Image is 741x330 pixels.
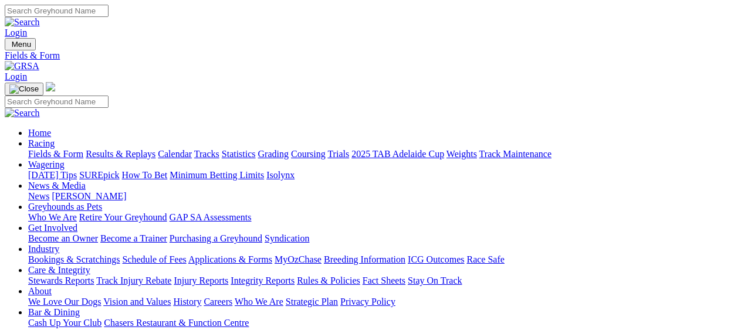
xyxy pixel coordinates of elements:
a: Applications & Forms [188,254,272,264]
a: GAP SA Assessments [170,212,252,222]
div: News & Media [28,191,736,202]
a: Vision and Values [103,297,171,307]
a: Race Safe [466,254,504,264]
input: Search [5,96,109,108]
a: Tracks [194,149,219,159]
a: Stay On Track [408,275,462,285]
a: Bar & Dining [28,307,80,317]
a: 2025 TAB Adelaide Cup [351,149,444,159]
a: About [28,286,52,296]
a: Grading [258,149,289,159]
a: Get Involved [28,223,77,233]
button: Toggle navigation [5,83,43,96]
a: Breeding Information [324,254,405,264]
div: Get Involved [28,233,736,244]
div: Greyhounds as Pets [28,212,736,223]
a: Cash Up Your Club [28,318,101,328]
a: Industry [28,244,59,254]
a: Greyhounds as Pets [28,202,102,212]
a: Calendar [158,149,192,159]
a: Purchasing a Greyhound [170,233,262,243]
img: Search [5,17,40,28]
a: Results & Replays [86,149,155,159]
a: Login [5,72,27,81]
a: Login [5,28,27,38]
a: Track Injury Rebate [96,275,171,285]
div: Wagering [28,170,736,181]
a: MyOzChase [275,254,322,264]
div: Racing [28,149,736,159]
a: Wagering [28,159,65,169]
a: Chasers Restaurant & Function Centre [104,318,249,328]
a: Statistics [222,149,256,159]
img: GRSA [5,61,39,72]
a: Syndication [265,233,309,243]
a: Rules & Policies [297,275,360,285]
a: Privacy Policy [340,297,395,307]
a: SUREpick [79,170,119,180]
a: How To Bet [122,170,168,180]
a: [PERSON_NAME] [52,191,126,201]
a: Strategic Plan [286,297,338,307]
a: Schedule of Fees [122,254,186,264]
a: Track Maintenance [479,149,551,159]
img: logo-grsa-white.png [46,82,55,91]
a: Fields & Form [5,50,736,61]
a: Racing [28,138,55,148]
a: News & Media [28,181,86,190]
a: ICG Outcomes [408,254,464,264]
a: Become a Trainer [100,233,167,243]
a: We Love Our Dogs [28,297,101,307]
a: Trials [327,149,349,159]
input: Search [5,5,109,17]
a: Care & Integrity [28,265,90,275]
a: Fields & Form [28,149,83,159]
button: Toggle navigation [5,38,36,50]
a: Become an Owner [28,233,98,243]
a: Integrity Reports [231,275,295,285]
a: Careers [204,297,232,307]
a: History [173,297,201,307]
a: Bookings & Scratchings [28,254,120,264]
a: Stewards Reports [28,275,94,285]
a: Isolynx [266,170,295,180]
a: [DATE] Tips [28,170,77,180]
a: News [28,191,49,201]
a: Coursing [291,149,326,159]
span: Menu [12,40,31,49]
img: Search [5,108,40,118]
a: Weights [446,149,477,159]
a: Minimum Betting Limits [170,170,264,180]
a: Home [28,128,51,138]
div: Bar & Dining [28,318,736,328]
div: About [28,297,736,307]
a: Fact Sheets [363,275,405,285]
a: Who We Are [28,212,77,222]
img: Close [9,84,39,94]
a: Retire Your Greyhound [79,212,167,222]
div: Care & Integrity [28,275,736,286]
div: Industry [28,254,736,265]
a: Injury Reports [174,275,228,285]
a: Who We Are [235,297,283,307]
